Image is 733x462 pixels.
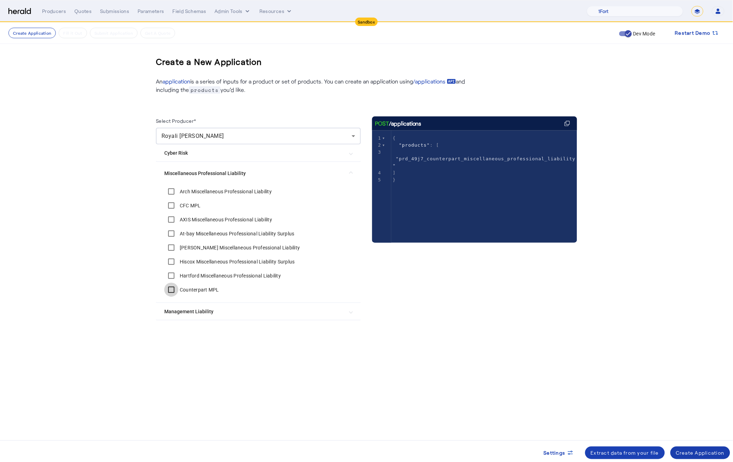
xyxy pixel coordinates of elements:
[156,303,361,320] mat-expansion-panel-header: Management Liability
[544,449,566,457] span: Settings
[585,447,665,459] button: Extract data from your file
[393,135,396,141] span: {
[372,116,577,229] herald-code-block: /applications
[372,176,382,183] div: 5
[140,28,175,38] button: Get A Quote
[42,8,66,15] div: Producers
[164,170,344,177] mat-panel-title: Miscellaneous Professional Liability
[156,145,361,161] mat-expansion-panel-header: Cyber Risk
[178,188,272,195] label: Arch Miscellaneous Professional Liability
[156,162,361,185] mat-expansion-panel-header: Miscellaneous Professional Liability
[8,28,56,38] button: Create Application
[178,216,272,223] label: AXIS Miscellaneous Professional Liability
[156,118,196,124] label: Select Producer*
[173,8,206,15] div: Field Schemas
[138,8,164,15] div: Parameters
[156,185,361,302] div: Miscellaneous Professional Liability
[178,202,201,209] label: CFC MPL
[164,308,344,315] mat-panel-title: Management Liability
[163,78,190,85] a: application
[372,169,382,176] div: 4
[178,258,295,265] label: Hiscox Miscellaneous Professional Liability Surplus
[372,135,382,142] div: 1
[375,119,422,128] div: /applications
[189,86,220,94] span: products
[178,244,300,251] label: [PERSON_NAME] Miscellaneous Professional Liability
[178,230,295,237] label: At-bay Miscellaneous Professional Liability Surplus
[74,8,92,15] div: Quotes
[393,142,440,148] span: : [
[156,51,262,73] h3: Create a New Application
[259,8,293,15] button: Resources dropdown menu
[393,156,576,168] span: "prd_49j7_counterpart_miscellaneous_professional_liability"
[164,149,344,157] mat-panel-title: Cyber Risk
[178,286,219,293] label: Counterpart MPL
[178,272,281,279] label: Hartford Miscellaneous Professional Liability
[372,149,382,156] div: 3
[393,170,396,175] span: ]
[161,133,224,139] span: Royali [PERSON_NAME]
[538,447,580,459] button: Settings
[413,77,456,86] a: /applications
[90,28,138,38] button: Submit Application
[372,142,382,149] div: 2
[8,8,31,15] img: Herald Logo
[676,449,725,457] div: Create Application
[591,449,659,457] div: Extract data from your file
[375,119,389,128] span: POST
[671,447,731,459] button: Create Application
[675,29,711,37] span: Restart Demo
[669,27,725,39] button: Restart Demo
[399,142,430,148] span: "products"
[355,18,378,26] div: Sandbox
[100,8,129,15] div: Submissions
[214,8,251,15] button: internal dropdown menu
[632,30,655,37] label: Dev Mode
[156,77,472,94] p: An is a series of inputs for a product or set of products. You can create an application using an...
[59,28,87,38] button: Fill it Out
[393,177,396,182] span: }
